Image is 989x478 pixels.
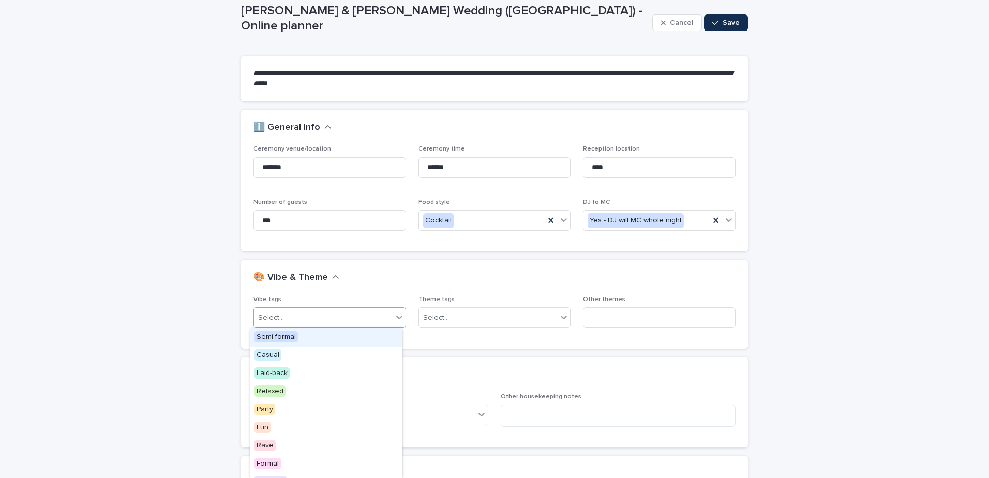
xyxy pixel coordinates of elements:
span: Rave [254,440,276,451]
div: Relaxed [250,383,402,401]
span: Other themes [583,296,625,303]
span: Semi-formal [254,331,298,342]
span: Vibe tags [253,296,281,303]
span: Laid-back [254,367,290,379]
span: DJ to MC [583,199,610,205]
div: Semi-formal [250,328,402,347]
div: Party [250,401,402,419]
h2: ℹ️ General Info [253,122,320,133]
div: Select... [423,312,449,323]
span: Other housekeeping notes [501,394,581,400]
div: Yes - DJ will MC whole night [588,213,684,228]
span: Ceremony venue/location [253,146,331,152]
span: Ceremony time [418,146,465,152]
div: Fun [250,419,402,437]
div: Rave [250,437,402,455]
button: Cancel [652,14,702,31]
button: ℹ️ General Info [253,122,332,133]
div: Formal [250,455,402,473]
span: Party [254,404,275,415]
span: Number of guests [253,199,307,205]
div: Casual [250,347,402,365]
button: 🎨 Vibe & Theme [253,272,339,283]
span: Food style [418,199,450,205]
span: Reception location [583,146,640,152]
span: Relaxed [254,385,286,397]
span: Casual [254,349,281,361]
span: Theme tags [418,296,455,303]
h2: 🎨 Vibe & Theme [253,272,328,283]
div: Laid-back [250,365,402,383]
span: Save [723,19,740,26]
div: Select... [258,312,284,323]
div: Cocktail [423,213,454,228]
span: Formal [254,458,281,469]
span: Cancel [670,19,693,26]
p: [PERSON_NAME] & [PERSON_NAME] Wedding ([GEOGRAPHIC_DATA]) - Online planner [241,4,648,34]
button: Save [704,14,748,31]
span: Fun [254,422,271,433]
